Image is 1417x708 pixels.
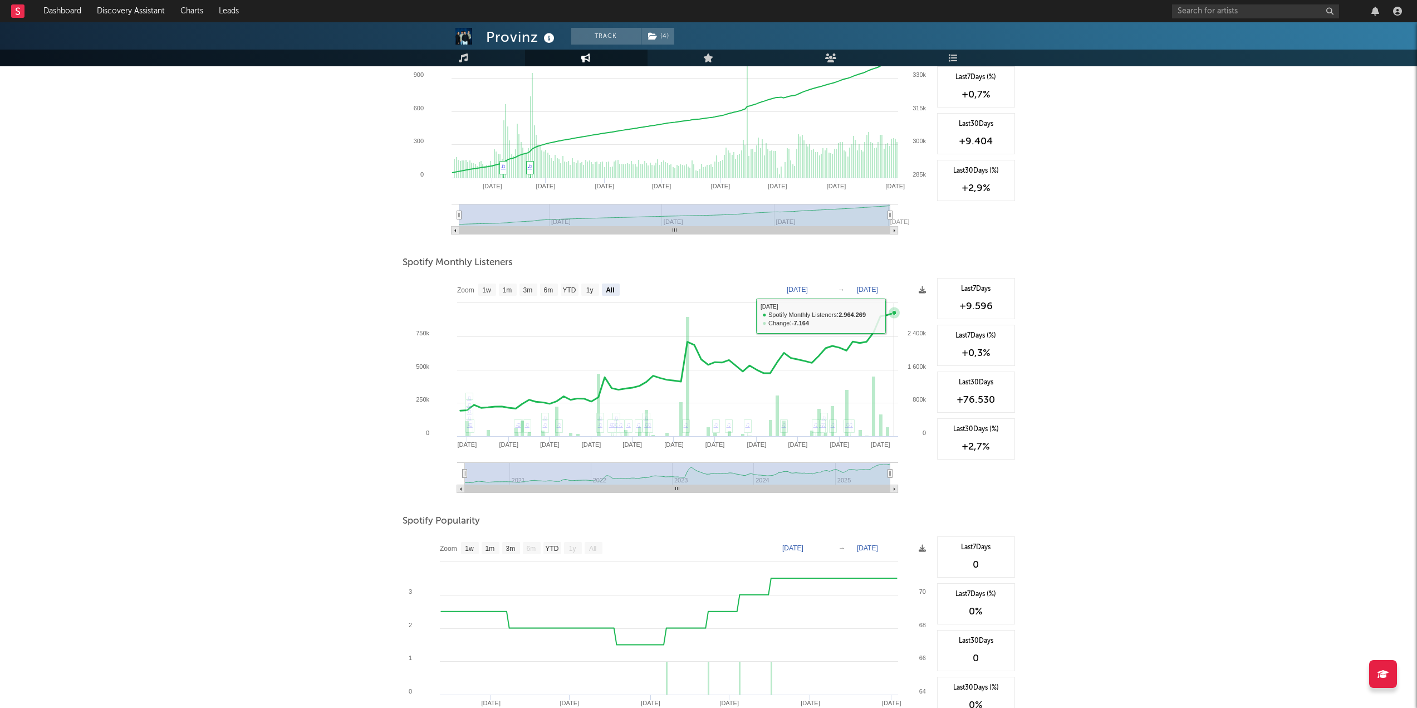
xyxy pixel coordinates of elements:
a: ♫ [516,421,520,428]
div: Provinz [486,28,557,46]
text: 6m [526,545,536,553]
div: Last 30 Days (%) [943,424,1009,434]
text: 70 [919,588,925,595]
text: [DATE] [767,183,787,189]
a: ♫ [543,414,547,421]
button: (4) [641,28,674,45]
text: [DATE] [719,700,739,706]
text: 0 [408,688,411,695]
a: ♫ [782,421,786,428]
div: Last 30 Days [943,378,1009,388]
a: ♫ [609,421,614,428]
div: +9.596 [943,300,1009,313]
text: 2 [408,622,411,628]
text: [DATE] [782,544,803,552]
text: [DATE] [481,700,501,706]
div: Last 7 Days [943,284,1009,294]
text: [DATE] [881,700,901,706]
a: ♫ [727,421,731,428]
text: [DATE] [830,441,849,448]
text: [DATE] [788,441,807,448]
text: [DATE] [801,700,820,706]
text: 2 400k [907,330,926,336]
text: 750k [416,330,429,336]
text: 800k [913,396,926,403]
text: [DATE] [857,544,878,552]
text: 1y [568,545,576,553]
div: 0 % [943,605,1009,618]
a: ♫ [614,421,619,428]
a: ♫ [528,163,532,169]
div: Last 7 Days (%) [943,589,1009,599]
div: +9.404 [943,135,1009,148]
div: Last 30 Days (%) [943,683,1009,693]
a: ♫ [822,421,826,428]
text: 285k [913,171,926,178]
a: ♫ [831,421,835,428]
text: 330k [913,71,926,78]
a: ♫ [468,421,473,428]
a: ♫ [820,421,824,428]
div: 0 [943,558,1009,572]
text: 0 [425,429,429,436]
a: ♫ [611,421,615,428]
text: 250k [416,396,429,403]
a: ♫ [636,421,641,428]
text: 68 [919,622,925,628]
div: Last 30 Days (%) [943,166,1009,176]
div: Last 30 Days [943,119,1009,129]
text: Zoom [457,286,474,294]
text: 6m [543,286,553,294]
text: 1m [485,545,494,553]
text: [DATE] [483,183,502,189]
a: ♫ [501,163,506,169]
text: [DATE] [705,441,724,448]
a: ♫ [614,414,619,421]
div: +0,7 % [943,88,1009,101]
div: +2,9 % [943,182,1009,195]
a: ♫ [517,421,521,428]
a: ♫ [619,421,623,428]
a: ♫ [543,421,547,428]
text: 3m [523,286,532,294]
div: Last 7 Days (%) [943,72,1009,82]
span: Spotify Popularity [403,515,480,528]
a: ♫ [714,421,718,428]
text: 1 [408,655,411,661]
text: 300 [413,138,423,144]
text: → [839,544,845,552]
text: [DATE] [651,183,671,189]
text: 1y [586,286,593,294]
a: ♫ [822,414,826,421]
a: ♫ [525,421,529,428]
text: [DATE] [787,286,808,294]
text: All [606,286,614,294]
text: 500k [416,363,429,370]
text: [DATE] [560,700,579,706]
text: 3 [408,588,411,595]
text: YTD [562,286,576,294]
a: ♫ [644,414,649,421]
a: ♫ [467,408,472,414]
button: Track [571,28,641,45]
text: [DATE] [890,218,909,225]
div: +76.530 [943,393,1009,407]
a: ♫ [845,421,850,428]
a: ♫ [467,394,472,401]
a: ♫ [644,421,649,428]
text: 1w [482,286,491,294]
a: ♫ [647,421,651,428]
text: YTD [545,545,558,553]
text: [DATE] [540,441,559,448]
a: ♫ [626,421,631,428]
div: +2,7 % [943,440,1009,453]
div: 0 [943,652,1009,665]
text: 1m [502,286,512,294]
a: ♫ [684,421,688,428]
a: ♫ [746,421,750,428]
text: 900 [413,71,423,78]
div: Last 30 Days [943,636,1009,646]
text: Zoom [440,545,457,553]
a: ♫ [467,421,472,428]
a: ♫ [467,414,472,421]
